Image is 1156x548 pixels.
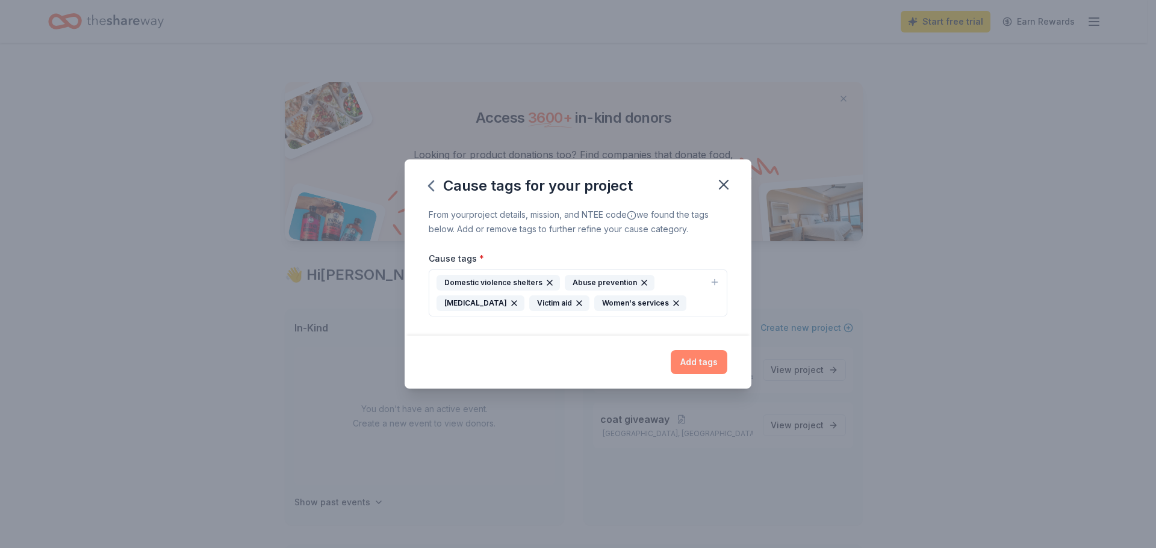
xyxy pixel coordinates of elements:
[671,350,727,374] button: Add tags
[429,176,633,195] div: Cause tags for your project
[565,275,654,291] div: Abuse prevention
[429,253,484,265] label: Cause tags
[437,295,524,311] div: [MEDICAL_DATA]
[529,295,589,311] div: Victim aid
[437,275,560,291] div: Domestic violence shelters
[594,295,686,311] div: Women's services
[429,269,727,316] button: Domestic violence sheltersAbuse prevention[MEDICAL_DATA]Victim aidWomen's services
[429,208,727,236] div: From your project details, mission, and NTEE code we found the tags below. Add or remove tags to ...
